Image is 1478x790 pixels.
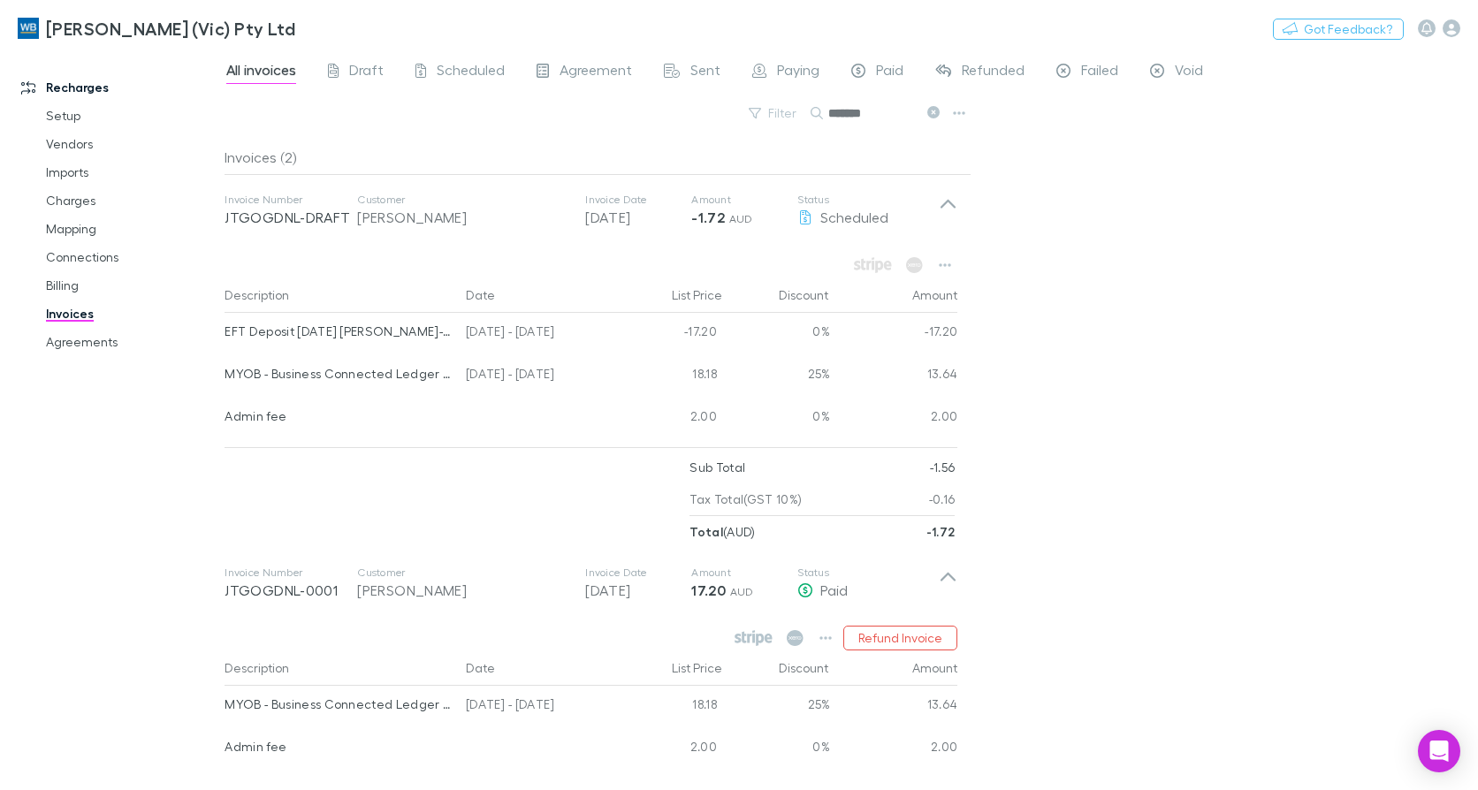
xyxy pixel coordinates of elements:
[357,566,568,580] p: Customer
[730,585,754,598] span: AUD
[618,355,724,398] div: 18.18
[357,207,568,228] div: [PERSON_NAME]
[210,548,971,619] div: Invoice NumberJTGOGDNL-0001Customer[PERSON_NAME]Invoice Date[DATE]Amount17.20 AUDStatusPaid
[585,193,691,207] p: Invoice Date
[926,524,956,539] strong: -1.72
[830,686,958,728] div: 13.64
[724,686,830,728] div: 25%
[349,61,384,84] span: Draft
[225,355,452,392] div: MYOB - Business Connected Ledger | Golden Harvest Discretionary Trust
[830,313,958,355] div: -17.20
[691,581,726,599] strong: 17.20
[618,728,724,771] div: 2.00
[843,626,957,650] button: Refund Invoice
[1418,730,1460,772] div: Open Intercom Messenger
[820,209,888,225] span: Scheduled
[820,581,848,598] span: Paid
[28,328,234,356] a: Agreements
[560,61,632,84] span: Agreement
[1081,61,1118,84] span: Failed
[690,61,720,84] span: Sent
[28,271,234,300] a: Billing
[28,243,234,271] a: Connections
[740,103,807,124] button: Filter
[357,193,568,207] p: Customer
[585,207,691,228] p: [DATE]
[830,355,958,398] div: 13.64
[689,516,755,548] p: ( AUD )
[225,313,452,350] div: EFT Deposit [DATE] [PERSON_NAME]-[DATE] | [PERSON_NAME]
[28,300,234,328] a: Invoices
[437,61,505,84] span: Scheduled
[830,728,958,771] div: 2.00
[225,398,452,435] div: Admin fee
[18,18,39,39] img: William Buck (Vic) Pty Ltd's Logo
[724,313,830,355] div: 0%
[930,452,956,483] p: -1.56
[7,7,306,49] a: [PERSON_NAME] (Vic) Pty Ltd
[618,398,724,440] div: 2.00
[225,686,452,723] div: MYOB - Business Connected Ledger | Golden Harvest Discretionary Trust
[210,175,971,246] div: Invoice NumberJTGOGDNL-DRAFTCustomer[PERSON_NAME]Invoice Date[DATE]Amount-1.72 AUDStatusScheduled
[618,313,724,355] div: -17.20
[459,313,618,355] div: [DATE] - [DATE]
[28,102,234,130] a: Setup
[459,686,618,728] div: [DATE] - [DATE]
[797,193,939,207] p: Status
[4,73,234,102] a: Recharges
[225,193,357,207] p: Invoice Number
[28,130,234,158] a: Vendors
[689,452,745,483] p: Sub Total
[724,728,830,771] div: 0%
[929,483,956,515] p: -0.16
[585,566,691,580] p: Invoice Date
[459,355,618,398] div: [DATE] - [DATE]
[28,186,234,215] a: Charges
[1273,19,1404,40] button: Got Feedback?
[28,215,234,243] a: Mapping
[777,61,819,84] span: Paying
[225,207,357,228] p: JTGOGDNL-DRAFT
[46,18,295,39] h3: [PERSON_NAME] (Vic) Pty Ltd
[691,209,725,226] strong: -1.72
[902,253,927,277] span: Available when invoice is finalised
[962,61,1025,84] span: Refunded
[849,253,896,277] span: Available when invoice is finalised
[724,398,830,440] div: 0%
[876,61,903,84] span: Paid
[729,212,753,225] span: AUD
[618,686,724,728] div: 18.18
[226,61,296,84] span: All invoices
[689,524,723,539] strong: Total
[28,158,234,186] a: Imports
[691,566,797,580] p: Amount
[1175,61,1203,84] span: Void
[830,398,958,440] div: 2.00
[585,580,691,601] p: [DATE]
[689,483,802,515] p: Tax Total (GST 10%)
[225,728,452,765] div: Admin fee
[225,566,357,580] p: Invoice Number
[724,355,830,398] div: 25%
[691,193,797,207] p: Amount
[797,566,939,580] p: Status
[225,580,357,601] p: JTGOGDNL-0001
[357,580,568,601] div: [PERSON_NAME]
